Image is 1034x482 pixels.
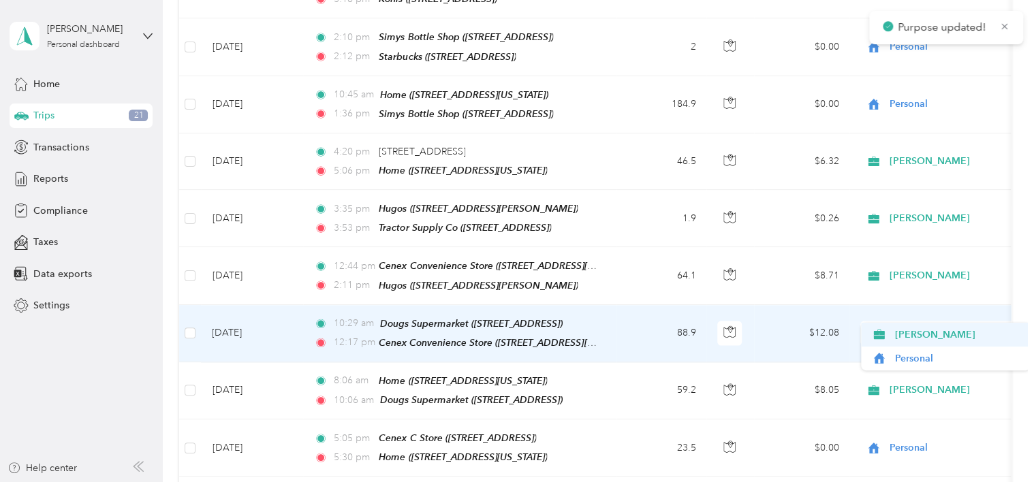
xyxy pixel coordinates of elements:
td: $12.08 [754,305,849,362]
td: [DATE] [201,190,303,247]
span: 12:44 pm [334,259,373,274]
td: 1.9 [616,190,706,247]
span: [PERSON_NAME] [894,327,1020,342]
span: Home ([STREET_ADDRESS][US_STATE]) [380,89,548,100]
td: 88.9 [616,305,706,362]
td: $0.26 [754,190,849,247]
span: Tractor Supply Co ([STREET_ADDRESS]) [379,222,551,233]
span: 3:35 pm [334,202,373,216]
div: Personal dashboard [47,41,120,49]
span: 10:29 am [334,316,374,331]
td: [DATE] [201,18,303,76]
span: Cenex C Store ([STREET_ADDRESS]) [379,432,536,443]
span: Home ([STREET_ADDRESS][US_STATE]) [379,165,547,176]
span: [PERSON_NAME] [890,154,1014,169]
span: 3:53 pm [334,221,373,236]
td: [DATE] [201,419,303,477]
span: [PERSON_NAME] [890,383,1014,398]
p: Purpose updated! [898,19,989,36]
span: 1:36 pm [334,106,373,121]
span: 4:20 pm [334,144,373,159]
span: Taxes [33,235,58,249]
td: $8.71 [754,247,849,304]
span: Cenex Convenience Store ([STREET_ADDRESS][PERSON_NAME]) [379,337,663,349]
button: Help center [7,461,77,475]
span: 2:11 pm [334,278,373,293]
iframe: Everlance-gr Chat Button Frame [958,406,1034,482]
span: 5:06 pm [334,163,373,178]
span: [PERSON_NAME] [890,211,1014,226]
span: Hugos ([STREET_ADDRESS][PERSON_NAME]) [379,280,578,291]
td: [DATE] [201,305,303,362]
td: [DATE] [201,247,303,304]
td: $0.00 [754,419,849,477]
span: Home ([STREET_ADDRESS][US_STATE]) [379,451,547,462]
span: 5:05 pm [334,431,373,446]
span: Dougs Supermarket ([STREET_ADDRESS]) [380,318,563,329]
span: Hugos ([STREET_ADDRESS][PERSON_NAME]) [379,203,578,214]
span: Data exports [33,267,91,281]
span: Trips [33,108,54,123]
td: [DATE] [201,362,303,419]
span: 12:17 pm [334,335,373,350]
span: 10:06 am [334,393,374,408]
td: [DATE] [201,76,303,133]
span: Starbucks ([STREET_ADDRESS]) [379,51,516,62]
td: 2 [616,18,706,76]
td: [DATE] [201,133,303,190]
span: Personal [890,97,1014,112]
span: [STREET_ADDRESS] [379,146,465,157]
span: 21 [129,110,148,122]
td: $0.00 [754,18,849,76]
span: Compliance [33,204,87,218]
td: 184.9 [616,76,706,133]
span: Reports [33,172,68,186]
span: Personal [890,440,1014,455]
span: Home [33,77,60,91]
span: Simys Bottle Shop ([STREET_ADDRESS]) [379,108,553,119]
span: Dougs Supermarket ([STREET_ADDRESS]) [380,394,563,405]
span: Settings [33,298,69,312]
span: Simys Bottle Shop ([STREET_ADDRESS]) [379,31,553,42]
span: 2:10 pm [334,30,373,45]
span: 8:06 am [334,373,373,388]
td: 64.1 [616,247,706,304]
td: 23.5 [616,419,706,477]
span: Personal [894,351,1020,366]
span: 10:45 am [334,87,374,102]
span: Personal [890,39,1014,54]
td: $6.32 [754,133,849,190]
span: Cenex Convenience Store ([STREET_ADDRESS][PERSON_NAME]) [379,260,663,272]
td: 46.5 [616,133,706,190]
span: 2:12 pm [334,49,373,64]
td: 59.2 [616,362,706,419]
td: $8.05 [754,362,849,419]
span: 5:30 pm [334,450,373,465]
td: $0.00 [754,76,849,133]
div: [PERSON_NAME] [47,22,132,36]
span: Transactions [33,140,89,155]
span: [PERSON_NAME] [890,268,1014,283]
span: Home ([STREET_ADDRESS][US_STATE]) [379,375,547,386]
